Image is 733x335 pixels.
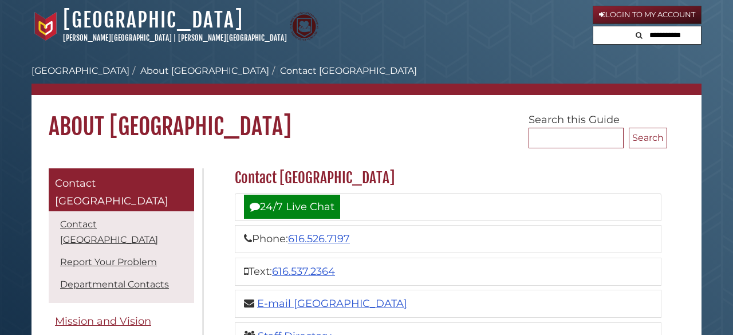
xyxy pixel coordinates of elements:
[174,33,176,42] span: |
[632,26,646,42] button: Search
[629,128,667,148] button: Search
[593,6,702,24] a: Login to My Account
[636,31,643,39] i: Search
[49,168,194,211] a: Contact [GEOGRAPHIC_DATA]
[272,265,335,278] a: 616.537.2364
[60,219,158,245] a: Contact [GEOGRAPHIC_DATA]
[257,297,407,310] a: E-mail [GEOGRAPHIC_DATA]
[235,258,661,286] li: Text:
[31,65,129,76] a: [GEOGRAPHIC_DATA]
[244,195,340,219] a: 24/7 Live Chat
[288,232,350,245] a: 616.526.7197
[60,257,157,267] a: Report Your Problem
[178,33,287,42] a: [PERSON_NAME][GEOGRAPHIC_DATA]
[55,177,168,208] span: Contact [GEOGRAPHIC_DATA]
[235,225,661,253] li: Phone:
[290,12,318,41] img: Calvin Theological Seminary
[140,65,269,76] a: About [GEOGRAPHIC_DATA]
[269,64,417,78] li: Contact [GEOGRAPHIC_DATA]
[60,279,169,290] a: Departmental Contacts
[229,169,667,187] h2: Contact [GEOGRAPHIC_DATA]
[31,64,702,95] nav: breadcrumb
[31,12,60,41] img: Calvin University
[31,95,702,141] h1: About [GEOGRAPHIC_DATA]
[55,315,151,328] span: Mission and Vision
[63,33,172,42] a: [PERSON_NAME][GEOGRAPHIC_DATA]
[49,309,194,334] a: Mission and Vision
[63,7,243,33] a: [GEOGRAPHIC_DATA]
